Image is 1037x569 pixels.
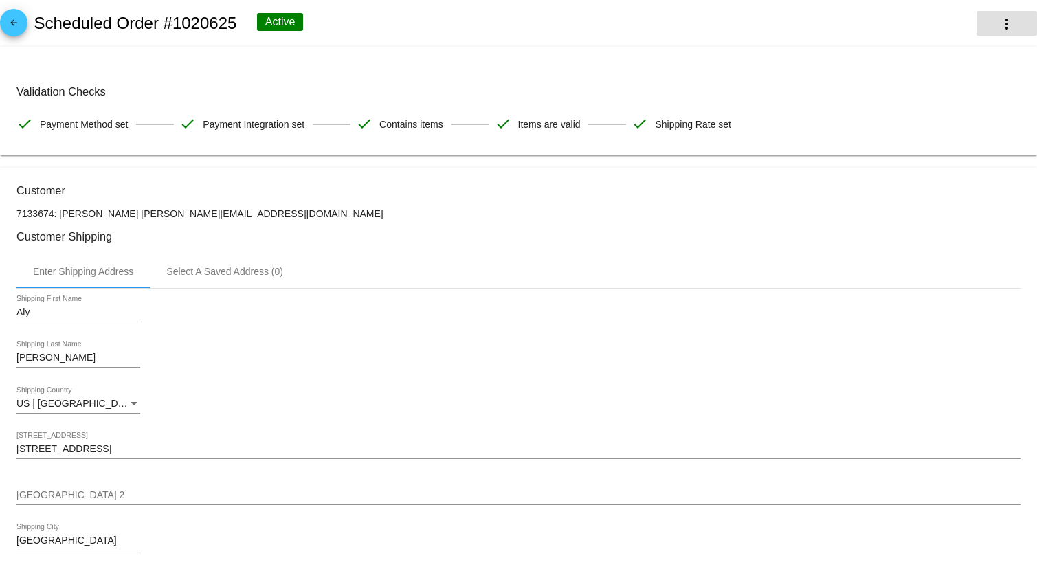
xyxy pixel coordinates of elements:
mat-select: Shipping Country [16,399,140,410]
mat-icon: check [16,115,33,132]
input: Shipping Street 2 [16,490,1021,501]
h3: Customer [16,184,1021,197]
input: Shipping Street 1 [16,444,1021,455]
h3: Validation Checks [16,85,1021,98]
div: Enter Shipping Address [33,266,133,277]
input: Shipping Last Name [16,353,140,364]
mat-icon: more_vert [999,16,1015,32]
h2: Scheduled Order #1020625 [34,14,236,33]
mat-icon: arrow_back [5,18,22,34]
input: Shipping City [16,535,140,546]
span: Payment Integration set [203,110,304,139]
h3: Customer Shipping [16,230,1021,243]
span: Items are valid [518,110,581,139]
mat-icon: check [495,115,511,132]
mat-icon: check [632,115,648,132]
span: US | [GEOGRAPHIC_DATA] [16,398,138,409]
mat-icon: check [179,115,196,132]
div: Active [257,13,304,31]
span: Shipping Rate set [655,110,731,139]
div: Select A Saved Address (0) [166,266,283,277]
span: Payment Method set [40,110,128,139]
p: 7133674: [PERSON_NAME] [PERSON_NAME][EMAIL_ADDRESS][DOMAIN_NAME] [16,208,1021,219]
mat-icon: check [356,115,372,132]
input: Shipping First Name [16,307,140,318]
span: Contains items [379,110,443,139]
